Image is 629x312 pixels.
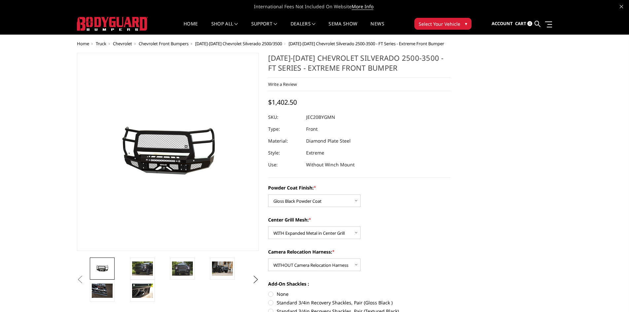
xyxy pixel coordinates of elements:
[268,280,450,287] label: Add-On Shackles :
[132,261,153,275] img: 2020-2023 Chevrolet Silverado 2500-3500 - FT Series - Extreme Front Bumper
[268,299,450,306] label: Standard 3/4in Recovery Shackles, Pair (Gloss Black )
[268,248,450,255] label: Camera Relocation Harness:
[306,111,335,123] dd: JEC20BYGMN
[195,41,282,47] a: [DATE]-[DATE] Chevrolet Silverado 2500/3500
[268,159,301,171] dt: Use:
[268,184,450,191] label: Powder Coat Finish:
[352,3,373,10] a: More Info
[515,15,532,33] a: Cart 0
[75,275,85,285] button: Previous
[289,41,444,47] span: [DATE]-[DATE] Chevrolet Silverado 2500-3500 - FT Series - Extreme Front Bumper
[596,280,629,312] iframe: Chat Widget
[527,21,532,26] span: 0
[268,147,301,159] dt: Style:
[96,41,106,47] a: Truck
[306,147,324,159] dd: Extreme
[184,21,198,34] a: Home
[132,284,153,297] img: 2020-2023 Chevrolet Silverado 2500-3500 - FT Series - Extreme Front Bumper
[172,261,193,275] img: 2020-2023 Chevrolet Silverado 2500-3500 - FT Series - Extreme Front Bumper
[329,21,357,34] a: SEMA Show
[268,53,450,78] h1: [DATE]-[DATE] Chevrolet Silverado 2500-3500 - FT Series - Extreme Front Bumper
[268,135,301,147] dt: Material:
[268,81,297,87] a: Write a Review
[465,20,467,27] span: ▾
[306,123,318,135] dd: Front
[268,216,450,223] label: Center Grill Mesh:
[113,41,132,47] a: Chevrolet
[268,291,450,297] label: None
[492,20,513,26] span: Account
[139,41,189,47] a: Chevrolet Front Bumpers
[419,20,460,27] span: Select Your Vehicle
[251,275,261,285] button: Next
[370,21,384,34] a: News
[77,17,148,31] img: BODYGUARD BUMPERS
[515,20,526,26] span: Cart
[492,15,513,33] a: Account
[414,18,472,30] button: Select Your Vehicle
[92,264,113,273] img: 2020-2023 Chevrolet Silverado 2500-3500 - FT Series - Extreme Front Bumper
[211,21,238,34] a: shop all
[291,21,316,34] a: Dealers
[77,53,259,251] a: 2020-2023 Chevrolet Silverado 2500-3500 - FT Series - Extreme Front Bumper
[306,159,355,171] dd: Without Winch Mount
[306,135,351,147] dd: Diamond Plate Steel
[77,41,89,47] a: Home
[212,261,233,275] img: 2020-2023 Chevrolet Silverado 2500-3500 - FT Series - Extreme Front Bumper
[268,98,297,107] span: $1,402.50
[268,123,301,135] dt: Type:
[92,284,113,297] img: 2020-2023 Chevrolet Silverado 2500-3500 - FT Series - Extreme Front Bumper
[251,21,277,34] a: Support
[268,111,301,123] dt: SKU:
